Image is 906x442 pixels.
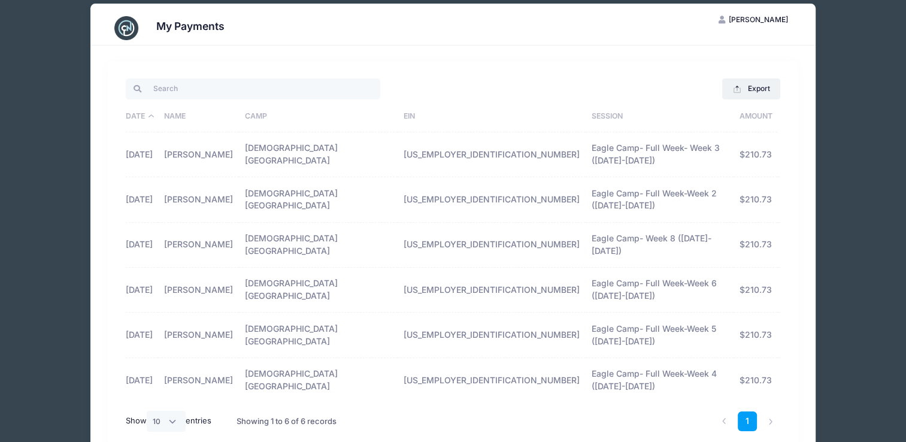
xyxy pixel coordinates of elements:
td: $210.73 [734,358,778,402]
td: [US_EMPLOYER_IDENTIFICATION_NUMBER] [398,313,586,358]
td: Eagle Camp- Full Week-Week 6 ([DATE]-[DATE]) [586,268,734,313]
th: EIN: activate to sort column ascending [398,101,586,132]
button: [PERSON_NAME] [708,10,798,30]
label: Show entries [126,411,212,431]
th: Date: activate to sort column descending [126,101,159,132]
td: [DEMOGRAPHIC_DATA][GEOGRAPHIC_DATA] [239,313,398,358]
td: [DATE] [126,268,159,313]
input: Search [126,78,380,99]
td: [US_EMPLOYER_IDENTIFICATION_NUMBER] [398,268,586,313]
td: $210.73 [734,132,778,177]
img: CampNetwork [114,16,138,40]
select: Showentries [147,411,186,431]
th: Name: activate to sort column ascending [158,101,239,132]
td: [DEMOGRAPHIC_DATA][GEOGRAPHIC_DATA] [239,177,398,222]
td: Eagle Camp- Full Week-Week 4 ([DATE]-[DATE]) [586,358,734,402]
button: Export [722,78,780,99]
td: [US_EMPLOYER_IDENTIFICATION_NUMBER] [398,132,586,177]
td: Eagle Camp- Full Week-Week 2 ([DATE]-[DATE]) [586,177,734,222]
td: [DEMOGRAPHIC_DATA][GEOGRAPHIC_DATA] [239,268,398,313]
td: [DEMOGRAPHIC_DATA][GEOGRAPHIC_DATA] [239,132,398,177]
td: [DEMOGRAPHIC_DATA][GEOGRAPHIC_DATA] [239,223,398,268]
td: Eagle Camp- Full Week-Week 5 ([DATE]-[DATE]) [586,313,734,358]
td: $210.73 [734,223,778,268]
td: [DATE] [126,223,159,268]
td: [US_EMPLOYER_IDENTIFICATION_NUMBER] [398,223,586,268]
td: [DATE] [126,358,159,402]
h3: My Payments [156,20,225,32]
td: $210.73 [734,313,778,358]
td: [DATE] [126,177,159,222]
td: $210.73 [734,268,778,313]
td: [DEMOGRAPHIC_DATA][GEOGRAPHIC_DATA] [239,358,398,402]
div: Showing 1 to 6 of 6 records [237,408,337,435]
td: Eagle Camp- Week 8 ([DATE]-[DATE]) [586,223,734,268]
th: Session: activate to sort column ascending [586,101,734,132]
th: Camp: activate to sort column ascending [239,101,398,132]
td: Eagle Camp- Full Week- Week 3 ([DATE]-[DATE]) [586,132,734,177]
a: 1 [738,411,757,431]
td: $210.73 [734,177,778,222]
span: [PERSON_NAME] [728,15,787,24]
td: [US_EMPLOYER_IDENTIFICATION_NUMBER] [398,358,586,402]
td: [PERSON_NAME] [158,313,239,358]
td: [PERSON_NAME] [158,177,239,222]
td: [PERSON_NAME] [158,358,239,402]
td: [PERSON_NAME] [158,268,239,313]
td: [PERSON_NAME] [158,132,239,177]
td: [DATE] [126,132,159,177]
td: [US_EMPLOYER_IDENTIFICATION_NUMBER] [398,177,586,222]
th: Amount: activate to sort column ascending [734,101,778,132]
td: [DATE] [126,313,159,358]
td: [PERSON_NAME] [158,223,239,268]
